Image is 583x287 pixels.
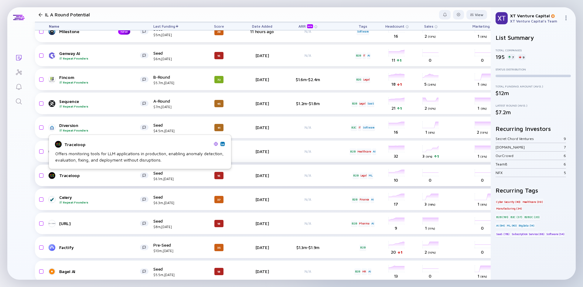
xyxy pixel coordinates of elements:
div: [DATE] [245,77,279,82]
div: B2C (37) [510,214,523,220]
div: Manufacturing (34) [496,206,522,212]
a: Traceloop [49,172,153,179]
div: 195 [496,54,505,60]
div: $7.2m [496,109,571,115]
div: A-Round [153,98,193,109]
div: 6 [564,153,566,158]
button: View [466,10,487,19]
div: Subscription Service (68) [511,231,545,237]
div: Latest Round (Avg.) [496,104,571,107]
div: 37 [214,196,223,203]
div: [URL] [59,221,140,226]
span: Marketing [472,24,490,29]
div: Tags [346,22,380,30]
div: Legal [363,77,370,83]
a: SequenceRepeat Founders [49,99,153,108]
div: Repeat Founders [59,56,140,60]
div: Traceloop [64,142,211,147]
span: Last Funding [153,24,175,29]
div: ML (40) [506,223,517,229]
div: IT [358,125,362,131]
div: OurCrowd [496,153,564,158]
div: 16 [214,52,223,59]
div: Traceloop [59,173,140,178]
div: 45 [214,100,223,107]
div: Total Companies [496,48,571,52]
div: N/A [288,125,328,130]
div: B2B [360,244,366,251]
div: Seed [153,170,193,181]
div: AI [368,268,372,275]
div: Repeat Founders [59,104,140,108]
div: Legal [360,173,367,179]
div: Celery [59,195,140,204]
a: Search [7,94,30,108]
div: 5 [564,170,566,175]
div: [DATE] [245,173,279,178]
div: Healthcare [357,149,371,155]
div: NFX [496,170,564,175]
div: 35 [214,244,223,251]
div: ARR [298,24,314,28]
h2: Recurring Tags [496,187,571,194]
a: Bagel AI [49,268,153,275]
a: Lists [7,50,30,64]
h2: List Summary [496,34,571,41]
div: 7 [564,145,566,149]
div: [DATE] [245,149,279,154]
div: Name [44,22,153,30]
div: Pre-Seed [153,242,193,253]
div: B2B (181) [496,214,509,220]
div: Repeat Founders [59,200,140,204]
div: $4.5m, [DATE] [153,129,193,133]
div: Seed [153,50,193,61]
div: [DATE] [245,269,279,274]
div: AI [371,220,375,227]
div: [DATE] [245,221,279,226]
div: Software (54) [546,231,565,237]
div: 6 [564,162,566,166]
div: Milestone [59,29,108,34]
div: $6m, [DATE] [153,57,193,61]
div: 11 hours ago [245,29,279,34]
div: B-Round [153,74,193,85]
div: [DATE] [245,197,279,202]
img: Menu [564,15,568,20]
span: Sales [424,24,433,29]
div: Secret Chord Ventures [496,136,564,141]
a: Factify [49,244,153,251]
div: B2B [351,101,358,107]
div: Seed [153,194,193,205]
div: B2B2C (20) [524,214,540,220]
div: [DATE] [245,101,279,106]
div: Healthcare (39) [522,199,544,205]
a: Reminders [7,79,30,94]
div: Factify [59,245,140,250]
div: 18 [214,220,223,227]
div: Genway AI [59,51,140,60]
div: 16 [214,172,223,179]
div: 9 [518,54,526,60]
div: B2B [352,196,358,203]
div: Score [202,22,236,30]
div: $1.2m-$1.8m [288,101,328,106]
div: XT Venture Capital [510,13,561,18]
div: B2B [355,53,362,59]
div: B2C [351,125,357,131]
div: Fincom [59,75,140,84]
div: Diversion [59,123,140,132]
div: Pharma [358,220,370,227]
div: $7m, [DATE] [153,105,193,109]
img: XT Profile Picture [496,12,508,24]
div: HR [362,268,367,275]
div: $1.6m-$2.4m [288,77,328,82]
div: $6.1m, [DATE] [153,177,193,181]
div: BigData (14) [518,223,535,229]
div: Cyber Security (40) [496,199,521,205]
div: N/A [288,221,328,226]
div: Seed [153,26,193,37]
div: B2B [353,173,359,179]
div: Date Added [245,22,279,30]
div: IT [363,53,366,59]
